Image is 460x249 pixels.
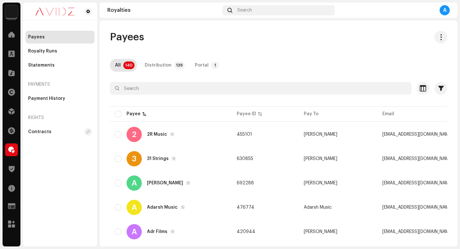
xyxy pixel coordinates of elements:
div: A [126,175,142,191]
div: 2R Music [147,132,167,137]
span: 31strings@gmail.com [382,157,453,161]
re-a-nav-header: Payments [26,77,95,92]
span: aashnarayansharmavlogs@gmail.com [382,181,453,185]
span: Aashnarayan Sharma [304,181,337,185]
input: Search [110,82,411,95]
div: A [126,200,142,215]
div: Royalty Runs [28,49,57,54]
img: 0c631eef-60b6-411a-a233-6856366a70de [28,8,82,15]
div: Distribution [145,59,172,72]
span: Search [237,8,252,13]
div: 2 [126,127,142,142]
img: 10d72f0b-d06a-424f-aeaa-9c9f537e57b6 [5,5,18,18]
re-a-nav-header: Rights [26,110,95,125]
div: Payee [126,111,141,117]
span: Ramesh Kumar Mittal [304,132,337,137]
span: ompako@gmail.com [382,132,453,137]
span: Shubham Gijwani [304,157,337,161]
div: A [126,224,142,239]
p-badge: 140 [123,61,134,69]
re-m-nav-item: Royalty Runs [26,45,95,58]
div: A [440,5,450,15]
div: 3 [126,151,142,166]
div: All [115,59,121,72]
div: Statements [28,63,55,68]
div: Payee ID [237,111,256,117]
div: 31 Strings [147,157,169,161]
div: Payment History [28,96,65,101]
div: Payees [28,35,45,40]
span: 692288 [237,181,254,185]
div: Contracts [28,129,51,134]
span: Adarsh Music [304,205,332,210]
div: Portal [195,59,209,72]
div: Adarsh Music [147,205,178,210]
re-m-nav-item: Contracts [26,125,95,138]
span: 455101 [237,132,252,137]
span: 476774 [237,205,254,210]
span: Payees [110,31,144,44]
p-badge: 1 [211,61,219,69]
span: 420944 [237,229,255,234]
re-m-nav-item: Statements [26,59,95,72]
span: adrfilms1994@gmail.com [382,229,453,234]
div: Aashnarayan Sharma [147,181,183,185]
re-m-nav-item: Payees [26,31,95,44]
span: nandkishorjp@gmail.com [382,205,453,210]
div: Adr Films [147,229,167,234]
span: 630855 [237,157,253,161]
div: Royalties [107,8,220,13]
span: Parveen Gupta [304,229,337,234]
p-badge: 139 [174,61,185,69]
re-m-nav-item: Payment History [26,92,95,105]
